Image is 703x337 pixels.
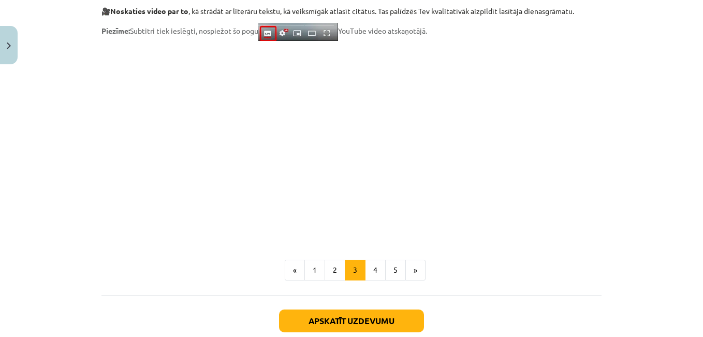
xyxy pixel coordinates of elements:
nav: Page navigation example [101,260,602,280]
img: icon-close-lesson-0947bae3869378f0d4975bcd49f059093ad1ed9edebbc8119c70593378902aed.svg [7,43,11,49]
strong: Piezīme: [101,26,130,35]
button: » [405,260,426,280]
button: 1 [304,260,325,280]
button: 5 [385,260,406,280]
button: 4 [365,260,386,280]
button: 3 [345,260,365,280]
p: 🎥 , kā strādāt ar literāru tekstu, kā veiksmīgāk atlasīt citātus. Tas palīdzēs Tev kvalitatīvāk a... [101,6,602,17]
span: Subtitri tiek ieslēgti, nospiežot šo pogu YouTube video atskaņotājā. [101,26,427,35]
button: « [285,260,305,280]
button: 2 [325,260,345,280]
button: Apskatīt uzdevumu [279,310,424,332]
strong: Noskaties video par to [110,6,188,16]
